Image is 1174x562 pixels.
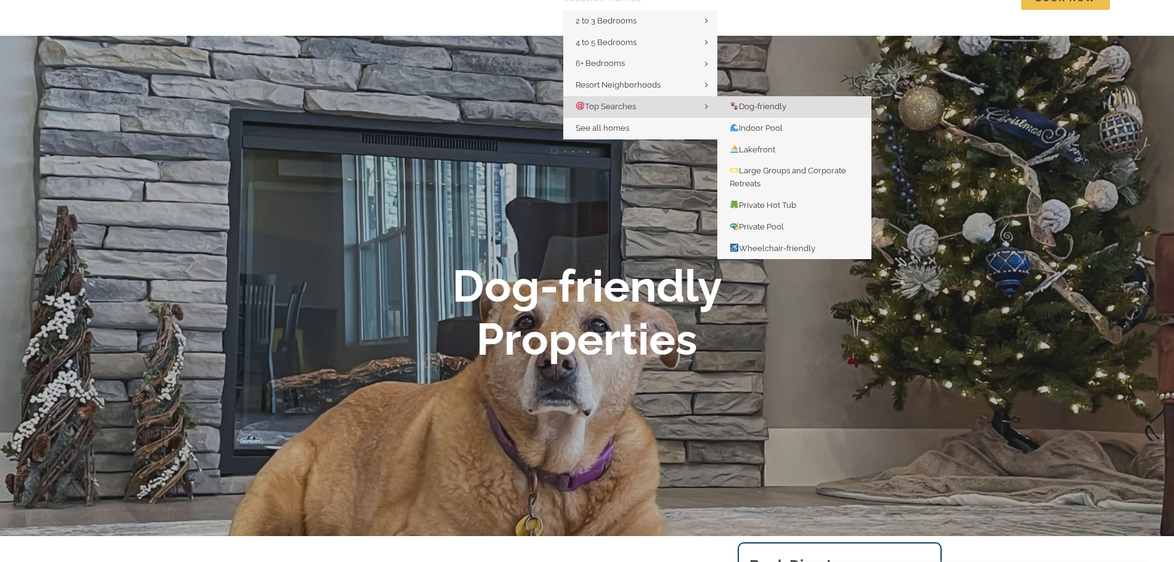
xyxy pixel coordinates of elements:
a: ⛵️Lakefront [717,139,871,161]
a: 🌊Indoor Pool [717,118,871,139]
span: Large Groups and Corporate Retreats [730,166,846,188]
img: 🤿 [730,222,738,230]
img: 🌊 [730,123,738,131]
span: Dog-friendly [730,102,786,111]
a: 2 to 3 Bedrooms [563,10,717,32]
img: 🫶 [730,167,738,175]
span: Top Searches [576,102,636,111]
span: Wheelchair-friendly [730,244,815,253]
span: See all homes [576,123,629,133]
a: 🫶Large Groups and Corporate Retreats [717,160,871,195]
a: 6+ Bedrooms [563,53,717,75]
img: ♿️ [730,244,738,252]
a: ♿️Wheelchair-friendly [717,238,871,260]
img: 🩳 [730,200,738,209]
a: 🐾Dog-friendly [717,96,871,118]
span: Private Hot Tub [730,200,796,210]
img: 🐾 [730,102,738,110]
img: ⛵️ [730,145,738,153]
a: 🩳Private Hot Tub [717,195,871,217]
span: 2 to 3 Bedrooms [576,16,637,25]
img: 🎯 [576,102,584,110]
span: Indoor Pool [730,123,783,133]
a: 🎯Top Searches [563,96,717,118]
span: 6+ Bedrooms [576,59,625,68]
a: Resort Neighborhoods [563,75,717,96]
span: Private Pool [730,222,784,231]
span: Lakefront [730,145,775,154]
span: 4 to 5 Bedrooms [576,38,637,47]
a: See all homes [563,118,717,139]
span: Resort Neighborhoods [576,80,661,89]
a: 🤿Private Pool [717,217,871,238]
a: 4 to 5 Bedrooms [563,32,717,54]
